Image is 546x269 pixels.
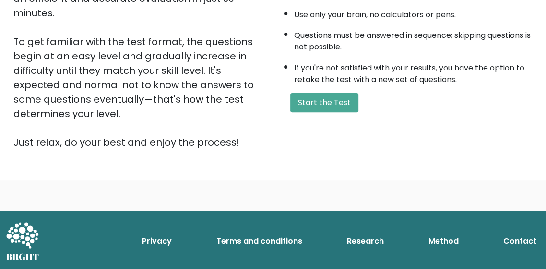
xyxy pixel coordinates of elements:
a: Method [425,232,463,251]
li: Use only your brain, no calculators or pens. [294,4,533,21]
a: Research [343,232,388,251]
a: Contact [499,232,540,251]
button: Start the Test [290,93,358,112]
li: Questions must be answered in sequence; skipping questions is not possible. [294,25,533,53]
a: Terms and conditions [213,232,306,251]
a: Privacy [138,232,176,251]
li: If you're not satisfied with your results, you have the option to retake the test with a new set ... [294,58,533,85]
